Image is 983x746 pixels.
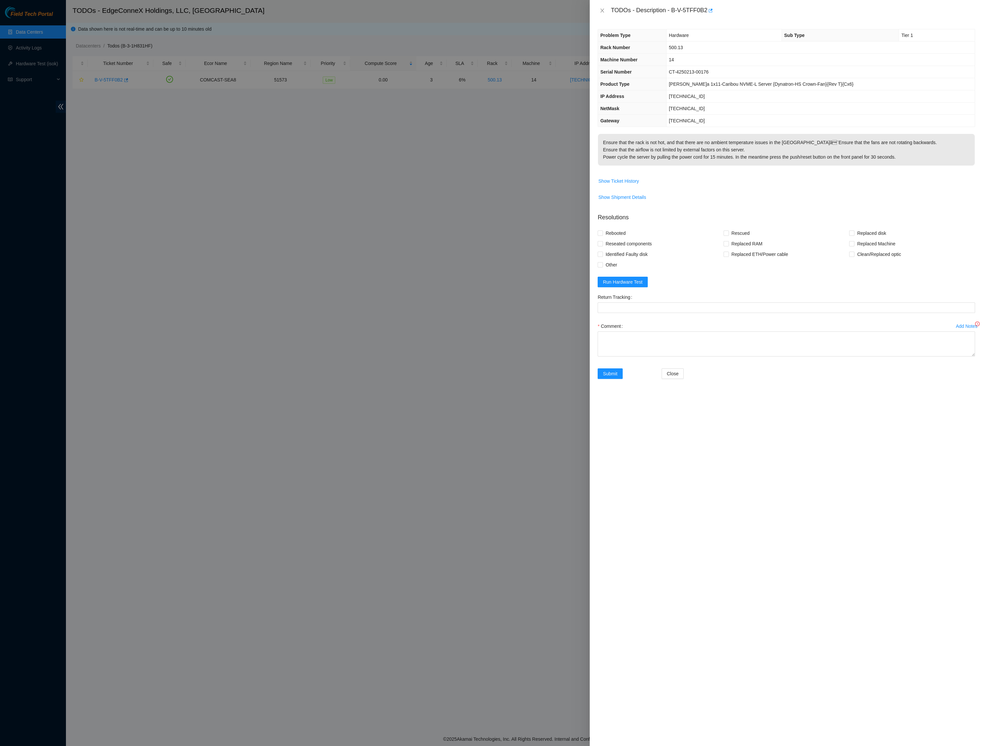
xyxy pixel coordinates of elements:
[956,324,977,328] div: Add Notes
[600,94,624,99] span: IP Address
[662,368,684,379] button: Close
[729,228,752,238] span: Rescued
[598,177,639,185] span: Show Ticket History
[667,370,679,377] span: Close
[729,238,765,249] span: Replaced RAM
[598,134,975,166] p: Ensure that the rack is not hot, and that there are no ambient temperature issues in the [GEOGRAP...
[600,8,605,13] span: close
[603,238,654,249] span: Reseated components
[603,370,617,377] span: Submit
[598,292,635,302] label: Return Tracking
[901,33,913,38] span: Tier 1
[598,192,646,202] button: Show Shipment Details
[854,228,889,238] span: Replaced disk
[600,33,631,38] span: Problem Type
[729,249,791,260] span: Replaced ETH/Power cable
[600,106,619,111] span: NetMask
[600,57,638,62] span: Machine Number
[598,208,975,222] p: Resolutions
[669,81,853,87] span: [PERSON_NAME]a 1x11-Caribou NVME-L Server {Dynatron-HS Crown-Fan}{Rev T}{Cx6}
[603,228,628,238] span: Rebooted
[598,368,623,379] button: Submit
[598,277,648,287] button: Run Hardware Test
[598,176,639,186] button: Show Ticket History
[784,33,805,38] span: Sub Type
[956,321,978,331] button: Add Notesclock-circle
[611,5,975,16] div: TODOs - Description - B-V-5TFF0B2
[598,8,607,14] button: Close
[600,81,629,87] span: Product Type
[598,321,625,331] label: Comment
[854,238,898,249] span: Replaced Machine
[975,322,980,326] span: clock-circle
[854,249,904,260] span: Clean/Replaced optic
[669,118,705,123] span: [TECHNICAL_ID]
[598,331,975,357] textarea: Comment
[600,118,619,123] span: Gateway
[669,45,683,50] span: 500.13
[669,33,689,38] span: Hardware
[603,249,650,260] span: Identified Faulty disk
[669,69,709,75] span: CT-4250213-00176
[669,106,705,111] span: [TECHNICAL_ID]
[603,278,642,286] span: Run Hardware Test
[603,260,620,270] span: Other
[669,57,674,62] span: 14
[600,69,632,75] span: Serial Number
[669,94,705,99] span: [TECHNICAL_ID]
[598,194,646,201] span: Show Shipment Details
[598,302,975,313] input: Return Tracking
[600,45,630,50] span: Rack Number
